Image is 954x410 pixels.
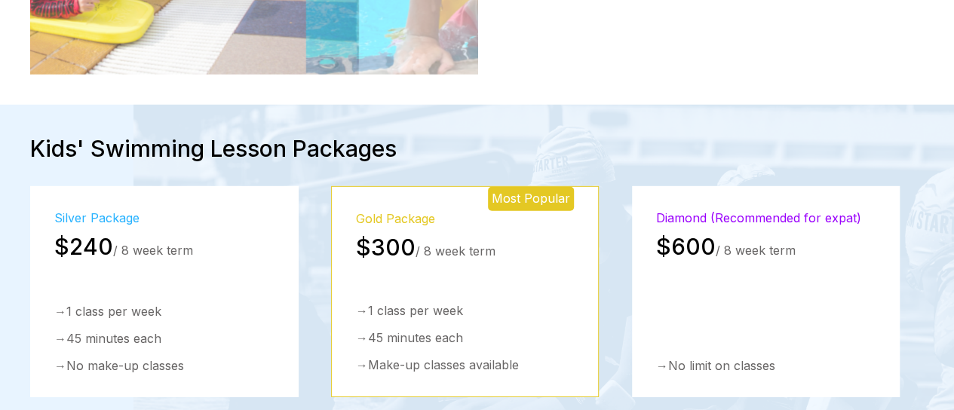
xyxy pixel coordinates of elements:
[54,358,275,373] div: → No make-up classes
[356,303,575,318] div: → 1 class per week
[656,233,876,260] div: / 8 week term
[356,357,575,372] div: → Make-up classes available
[356,330,575,345] div: → 45 minutes each
[656,210,876,225] h3: Diamond (Recommended for expat)
[54,233,113,260] span: $240
[30,135,924,162] h2: Kids' Swimming Lesson Packages
[54,210,275,225] h3: Silver Package
[356,211,575,226] h3: Gold Package
[54,304,275,319] div: → 1 class per week
[54,233,275,260] div: / 8 week term
[656,233,716,260] span: $600
[356,234,575,261] div: / 8 week term
[54,331,275,346] div: → 45 minutes each
[488,187,574,211] div: Most Popular
[656,358,876,373] div: → No limit on classes
[356,234,416,261] span: $300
